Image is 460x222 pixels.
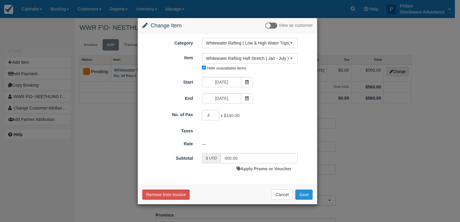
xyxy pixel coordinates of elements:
[151,23,182,29] span: Change Item
[206,55,290,61] span: Whitewater Rafting Half Stretch ( Jan - July ) or (Aug - Dec)
[221,113,239,118] span: x $140.00
[138,126,197,134] label: Taxes
[202,53,298,63] button: Whitewater Rafting Half Stretch ( Jan - July ) or (Aug - Dec)
[138,53,197,61] label: Item
[202,38,298,48] button: Whitewater Rafting ( Low & High Water Trips)
[279,23,313,28] span: View as customer
[138,153,197,162] label: Subtotal
[202,110,219,120] input: No. of Pax
[207,66,246,70] label: Hide unavailable items
[206,40,290,46] span: Whitewater Rafting ( Low & High Water Trips)
[142,190,190,200] button: Remove from Invoice
[295,190,313,200] button: Save
[197,139,317,149] div: —
[138,109,197,118] label: No. of Pax
[138,38,197,46] label: Category
[138,93,197,102] label: End
[272,190,293,200] button: Cancel
[138,139,197,147] label: Rate
[236,166,291,171] a: Apply Promo or Voucher
[138,77,197,85] label: Start
[206,156,217,160] small: $ USD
